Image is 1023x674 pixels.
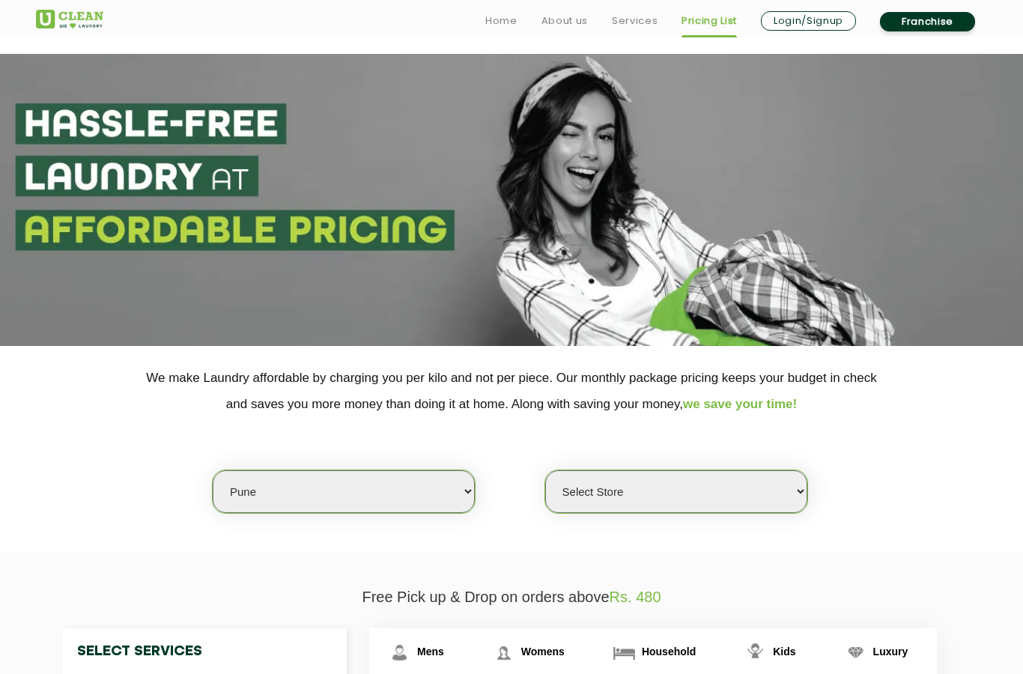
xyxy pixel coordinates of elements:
[485,12,517,30] a: Home
[682,12,737,30] a: Pricing List
[417,646,444,658] span: Mens
[610,589,661,605] span: Rs. 480
[491,640,517,666] img: Womens
[36,365,987,417] p: We make Laundry affordable by charging you per kilo and not per piece. Our monthly package pricin...
[880,12,975,31] a: Franchise
[541,12,588,30] a: About us
[611,640,637,666] img: Household
[843,640,869,666] img: Luxury
[773,646,795,658] span: Kids
[521,646,565,658] span: Womens
[873,646,908,658] span: Luxury
[761,11,856,31] a: Login/Signup
[683,397,797,411] span: we save your time!
[36,10,103,28] img: UClean Laundry and Dry Cleaning
[36,589,987,606] p: Free Pick up & Drop on orders above
[386,640,413,666] img: Mens
[612,12,658,30] a: Services
[642,646,696,658] span: Household
[742,640,768,666] img: Kids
